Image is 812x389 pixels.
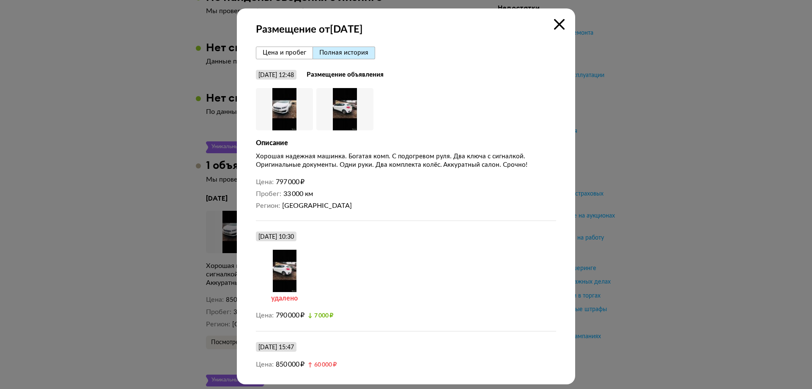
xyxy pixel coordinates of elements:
[256,23,556,36] strong: Размещение от [DATE]
[256,178,274,186] dt: Цена
[256,190,281,198] dt: Пробег
[316,88,373,130] img: Car Photo
[256,152,556,169] div: Хорошая надежная машинка. Богатая комп. С подогревом руля. Два ключа с сигналкой. Оригинальные до...
[276,179,304,185] span: 797 000 ₽
[319,50,368,56] span: Полная история
[263,50,306,56] span: Цена и пробег
[256,88,313,130] img: Car Photo
[282,201,557,210] dd: [GEOGRAPHIC_DATA]
[276,361,304,368] span: 850 000 ₽
[314,362,337,368] span: 60 000 ₽
[283,190,557,198] dd: 33 000 км
[258,344,294,351] div: [DATE] 15:47
[256,360,274,370] dt: Цена
[313,47,375,59] button: Полная история
[256,311,274,320] dt: Цена
[258,233,294,241] div: [DATE] 10:30
[256,47,313,59] button: Цена и пробег
[307,71,384,79] strong: Размещение объявления
[276,312,304,319] span: 790 000 ₽
[314,313,333,319] span: 7 000 ₽
[256,201,280,210] dt: Регион
[308,313,333,319] div: ↓
[256,294,313,303] div: удалено
[308,362,337,368] div: ↑
[256,139,556,147] div: Описание
[258,72,294,79] div: [DATE] 12:48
